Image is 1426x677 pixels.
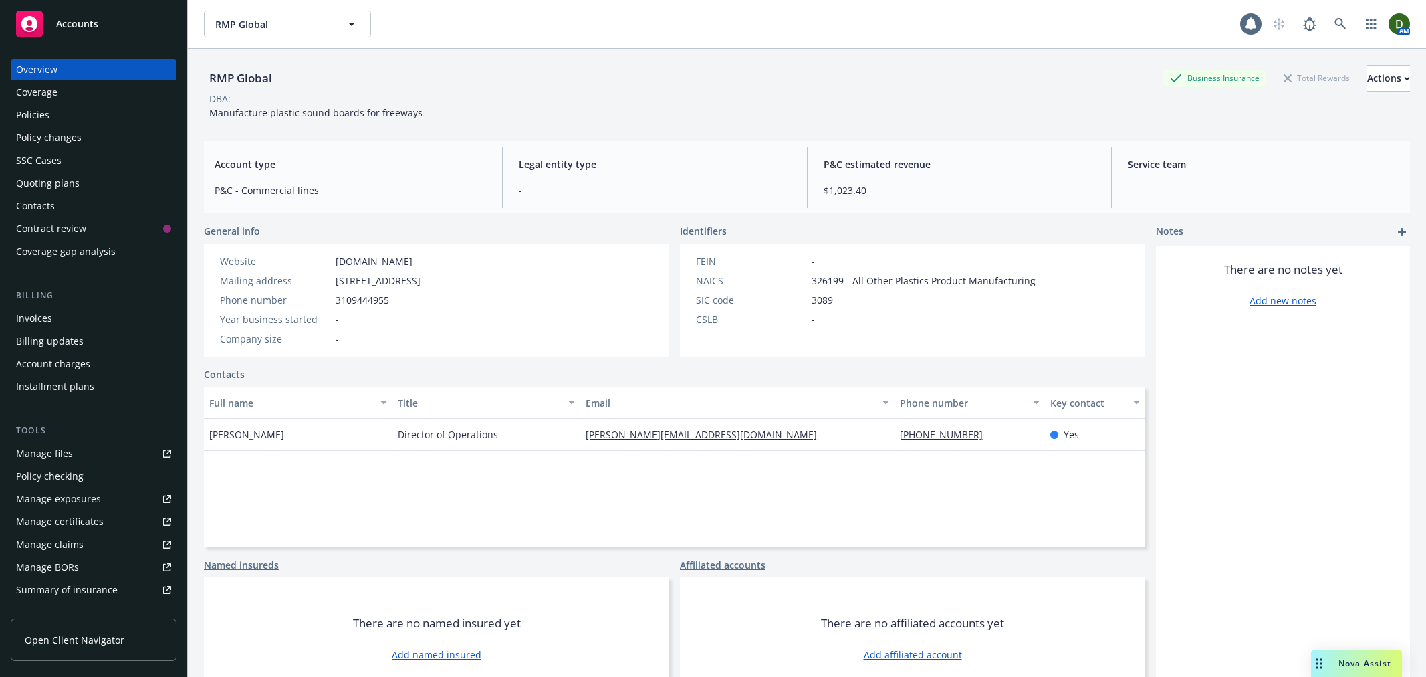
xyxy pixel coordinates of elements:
div: DBA: - [209,92,234,106]
button: Phone number [895,387,1045,419]
button: Nova Assist [1311,650,1402,677]
span: Director of Operations [398,427,498,442]
a: Quoting plans [11,173,176,194]
span: RMP Global [215,17,331,31]
div: Billing [11,289,176,302]
a: Accounts [11,5,176,43]
span: Account type [215,157,486,171]
div: Contract review [16,218,86,239]
a: Account charges [11,353,176,375]
span: Nova Assist [1338,658,1391,669]
div: Actions [1367,66,1410,91]
a: Switch app [1358,11,1385,37]
span: - [519,183,790,197]
span: [PERSON_NAME] [209,427,284,442]
a: [PERSON_NAME][EMAIL_ADDRESS][DOMAIN_NAME] [586,428,828,441]
div: SSC Cases [16,150,62,171]
button: Title [392,387,581,419]
div: Summary of insurance [16,579,118,601]
a: Policy changes [11,127,176,149]
div: Key contact [1050,396,1125,410]
div: Policy checking [16,466,84,487]
div: Manage claims [16,534,84,555]
div: Manage exposures [16,488,101,510]
span: General info [204,224,260,238]
span: Manufacture plastic sound boards for freeways [209,106,423,119]
div: Tools [11,424,176,438]
a: Installment plans [11,376,176,397]
a: Coverage gap analysis [11,241,176,262]
a: Contacts [11,195,176,217]
div: Billing updates [16,330,84,352]
a: Manage files [11,443,176,464]
div: Manage files [16,443,73,464]
span: 3089 [812,293,833,307]
a: Billing updates [11,330,176,352]
div: Coverage [16,82,57,103]
div: NAICS [696,274,806,288]
a: Start snowing [1266,11,1292,37]
div: Contacts [16,195,55,217]
div: CSLB [696,312,806,326]
div: Invoices [16,308,52,329]
span: Open Client Navigator [25,633,124,647]
a: Contacts [204,367,245,381]
div: Coverage gap analysis [16,241,116,262]
span: [STREET_ADDRESS] [336,274,421,288]
span: Legal entity type [519,157,790,171]
a: Overview [11,59,176,80]
div: Mailing address [220,274,330,288]
a: Policy checking [11,466,176,487]
div: Email [586,396,874,410]
div: RMP Global [204,70,277,87]
a: Search [1327,11,1354,37]
a: Report a Bug [1296,11,1323,37]
img: photo [1389,13,1410,35]
div: Account charges [16,353,90,375]
span: Notes [1156,224,1183,240]
a: Coverage [11,82,176,103]
div: Company size [220,332,330,346]
a: Invoices [11,308,176,329]
span: There are no affiliated accounts yet [821,615,1004,632]
div: Installment plans [16,376,94,397]
a: Affiliated accounts [680,558,765,572]
a: Policies [11,104,176,126]
span: 326199 - All Other Plastics Product Manufacturing [812,274,1036,288]
span: - [812,254,815,268]
div: Title [398,396,561,410]
span: - [336,312,339,326]
a: Policy AI ingestions [11,602,176,623]
button: Email [580,387,894,419]
a: Manage BORs [11,557,176,578]
a: Manage exposures [11,488,176,510]
div: Year business started [220,312,330,326]
span: Identifiers [680,224,727,238]
button: Full name [204,387,392,419]
div: Phone number [220,293,330,307]
div: Total Rewards [1277,70,1356,86]
span: P&C - Commercial lines [215,183,486,197]
span: 3109444955 [336,293,389,307]
div: Policy AI ingestions [16,602,102,623]
span: $1,023.40 [824,183,1095,197]
div: Overview [16,59,57,80]
div: FEIN [696,254,806,268]
div: Full name [209,396,372,410]
span: Accounts [56,19,98,29]
a: Contract review [11,218,176,239]
span: - [812,312,815,326]
button: RMP Global [204,11,371,37]
a: Manage certificates [11,511,176,533]
div: Quoting plans [16,173,80,194]
a: Add new notes [1250,294,1316,308]
a: Add named insured [392,648,481,662]
span: Service team [1128,157,1399,171]
a: Named insureds [204,558,279,572]
span: Yes [1064,427,1079,442]
a: Manage claims [11,534,176,555]
div: Policies [16,104,49,126]
a: Summary of insurance [11,579,176,601]
span: - [336,332,339,346]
